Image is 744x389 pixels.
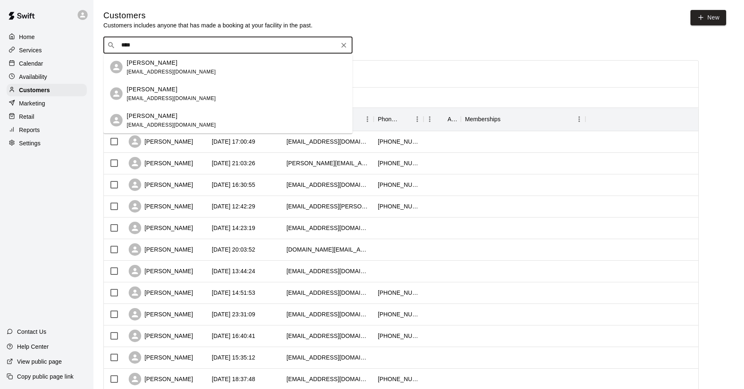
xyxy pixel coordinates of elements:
[378,310,419,318] div: +12392467796
[465,108,501,131] div: Memberships
[129,308,193,320] div: [PERSON_NAME]
[17,372,73,381] p: Copy public page link
[448,108,457,131] div: Age
[212,159,255,167] div: 2025-08-19 21:03:26
[399,113,411,125] button: Sort
[282,108,374,131] div: Email
[7,137,87,149] div: Settings
[19,139,41,147] p: Settings
[338,39,350,51] button: Clear
[286,267,370,275] div: jdhelsel15@gmail.com
[286,137,370,146] div: angelfeliciano521@yahoo.com
[286,353,370,362] div: tyler.hruska5@gmail.com
[7,44,87,56] a: Services
[286,375,370,383] div: md_michelle@yahoo.com
[19,113,34,121] p: Retail
[110,61,122,73] div: Alicia Rainville
[378,159,419,167] div: +15019446250
[212,245,255,254] div: 2025-08-13 20:03:52
[129,286,193,299] div: [PERSON_NAME]
[127,122,216,127] span: [EMAIL_ADDRESS][DOMAIN_NAME]
[19,33,35,41] p: Home
[286,289,370,297] div: dohnjeer@hotmail.com
[19,46,42,54] p: Services
[129,135,193,148] div: [PERSON_NAME]
[103,37,352,54] div: Search customers by name or email
[212,224,255,232] div: 2025-08-15 14:23:19
[17,357,62,366] p: View public page
[129,157,193,169] div: [PERSON_NAME]
[378,332,419,340] div: +15713345519
[7,31,87,43] a: Home
[129,265,193,277] div: [PERSON_NAME]
[129,222,193,234] div: [PERSON_NAME]
[103,10,313,21] h5: Customers
[286,310,370,318] div: arodriguez1458@gmail.com
[212,310,255,318] div: 2025-08-05 23:31:09
[378,181,419,189] div: +17034006027
[19,59,43,68] p: Calendar
[19,99,45,108] p: Marketing
[7,57,87,70] a: Calendar
[17,328,46,336] p: Contact Us
[378,375,419,383] div: +19199515432
[212,375,255,383] div: 2025-08-04 18:37:48
[129,200,193,213] div: [PERSON_NAME]
[461,108,585,131] div: Memberships
[378,137,419,146] div: +13016592004
[110,88,122,100] div: Samuel Rainville
[378,202,419,210] div: +19152613804
[286,245,370,254] div: mscurtin.mc@gmail.com
[212,353,255,362] div: 2025-08-05 15:35:12
[573,113,585,125] button: Menu
[436,113,448,125] button: Sort
[7,97,87,110] a: Marketing
[286,224,370,232] div: johnbrueggenann@gmail.com
[212,267,255,275] div: 2025-08-13 13:44:24
[129,243,193,256] div: [PERSON_NAME]
[7,84,87,96] a: Customers
[127,69,216,74] span: [EMAIL_ADDRESS][DOMAIN_NAME]
[7,110,87,123] a: Retail
[127,58,177,67] p: [PERSON_NAME]
[127,95,216,101] span: [EMAIL_ADDRESS][DOMAIN_NAME]
[378,108,399,131] div: Phone Number
[212,332,255,340] div: 2025-08-05 16:40:41
[127,111,177,120] p: [PERSON_NAME]
[127,85,177,93] p: [PERSON_NAME]
[286,332,370,340] div: angeleque@gmail.com
[19,126,40,134] p: Reports
[19,86,50,94] p: Customers
[7,124,87,136] a: Reports
[7,71,87,83] a: Availability
[212,137,255,146] div: 2025-08-20 17:00:49
[411,113,423,125] button: Menu
[286,159,370,167] div: sara.rember@gmail.com
[690,10,726,25] a: New
[212,181,255,189] div: 2025-08-16 16:30:55
[378,289,419,297] div: +18049460053
[501,113,512,125] button: Sort
[17,343,49,351] p: Help Center
[423,108,461,131] div: Age
[423,113,436,125] button: Menu
[212,202,255,210] div: 2025-08-16 12:42:29
[110,114,122,127] div: Peter Rainville
[129,330,193,342] div: [PERSON_NAME]
[129,373,193,385] div: [PERSON_NAME]
[129,351,193,364] div: [PERSON_NAME]
[361,113,374,125] button: Menu
[103,21,313,29] p: Customers includes anyone that has made a booking at your facility in the past.
[212,289,255,297] div: 2025-08-11 14:51:53
[129,179,193,191] div: [PERSON_NAME]
[286,202,370,210] div: ksenia.garcia@att.net
[286,181,370,189] div: dsw0418@gmail.com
